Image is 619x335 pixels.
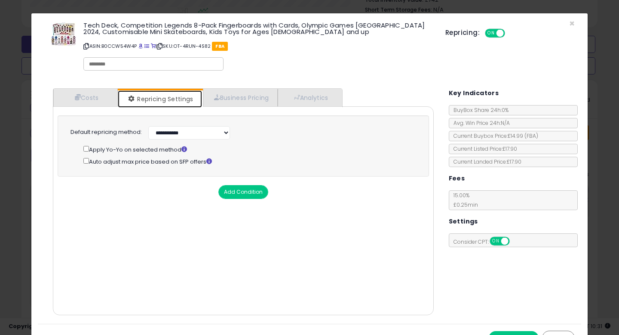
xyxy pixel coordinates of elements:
[83,22,432,35] h3: Tech Deck, Competition Legends 8-Pack Fingerboards with Cards, Olympic Games [GEOGRAPHIC_DATA] 20...
[449,132,538,140] span: Current Buybox Price:
[449,201,478,208] span: £0.25 min
[445,29,480,36] h5: Repricing:
[212,42,228,51] span: FBA
[449,88,499,99] h5: Key Indicators
[504,30,518,37] span: OFF
[449,238,521,245] span: Consider CPT:
[508,238,522,245] span: OFF
[151,43,156,50] a: Your listing only
[278,89,341,106] a: Analytics
[449,145,517,152] span: Current Listed Price: £17.90
[449,173,465,184] h5: Fees
[218,185,268,199] button: Add Condition
[144,43,149,50] a: All offer listings
[51,22,77,47] img: 516pi3iy+6L._SL60_.jpg
[524,132,538,140] span: ( FBA )
[449,216,478,227] h5: Settings
[569,17,575,30] span: ×
[118,90,202,108] a: Repricing Settings
[83,144,417,154] div: Apply Yo-Yo on selected method
[70,128,142,136] label: Default repricing method:
[449,192,478,208] span: 15.00 %
[83,156,417,166] div: Auto adjust max price based on SFP offers
[508,132,538,140] span: £14.99
[203,89,278,106] a: Business Pricing
[53,89,118,106] a: Costs
[490,238,501,245] span: ON
[83,39,432,53] p: ASIN: B0CCW54W4P | SKU: OT-4RUN-4S82
[449,119,510,127] span: Avg. Win Price 24h: N/A
[449,106,509,114] span: BuyBox Share 24h: 0%
[486,30,496,37] span: ON
[138,43,143,50] a: BuyBox page
[449,158,521,165] span: Current Landed Price: £17.90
